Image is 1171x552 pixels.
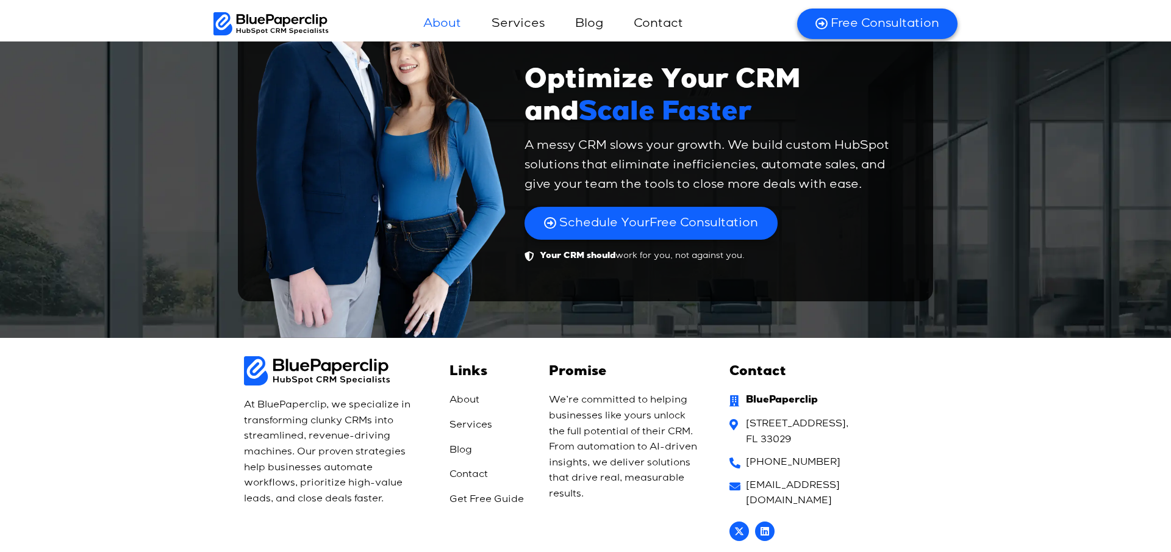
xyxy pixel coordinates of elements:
span: [PHONE_NUMBER] [743,455,840,471]
span: work for you, not against you. [537,249,745,263]
p: A messy CRM slows your growth. We build custom HubSpot solutions that eliminate inefficiencies, a... [525,136,909,195]
a: Blog [563,9,615,38]
b: Your CRM should [540,252,615,260]
a: Get Free Guide [449,492,531,508]
nav: Menu [329,9,782,38]
a: Services [449,418,531,434]
span: Free Consultation [831,16,939,32]
a: Free Consultation [797,9,958,39]
img: BluePaperClip Logo black [213,12,329,35]
a: Contact [449,467,531,483]
span: Scale Faster [579,101,752,127]
img: BluePaperClip Logo black [244,356,390,385]
span: Services [449,418,492,434]
span: Schedule Your [559,217,650,229]
span: Contact [449,467,488,483]
h2: Contact [729,365,924,381]
a: [PHONE_NUMBER] [729,455,924,471]
h2: Promise [549,365,702,381]
span: [STREET_ADDRESS], FL 33029 [743,417,848,448]
a: Services [479,9,557,38]
a: About [449,393,531,409]
a: Blog [449,443,531,459]
p: At BluePaperclip, we specialize in transforming clunky CRMs into streamlined, revenue-driving mac... [244,398,422,507]
h2: Optimize Your CRM and [525,66,915,131]
p: We’re committed to helping businesses like yours unlock the full potential of their CRM. From aut... [549,393,702,502]
h4: Links [449,365,531,381]
span: About [449,393,479,409]
span: Blog [449,443,472,459]
span: Get Free Guide [449,492,524,508]
span: [EMAIL_ADDRESS][DOMAIN_NAME] [743,478,924,509]
a: Schedule YourFree Consultation [525,207,778,240]
span: Free Consultation [559,215,758,231]
strong: BluePaperclip [746,396,818,406]
a: Contact [621,9,695,38]
a: About [411,9,473,38]
a: [EMAIL_ADDRESS][DOMAIN_NAME] [729,478,924,509]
